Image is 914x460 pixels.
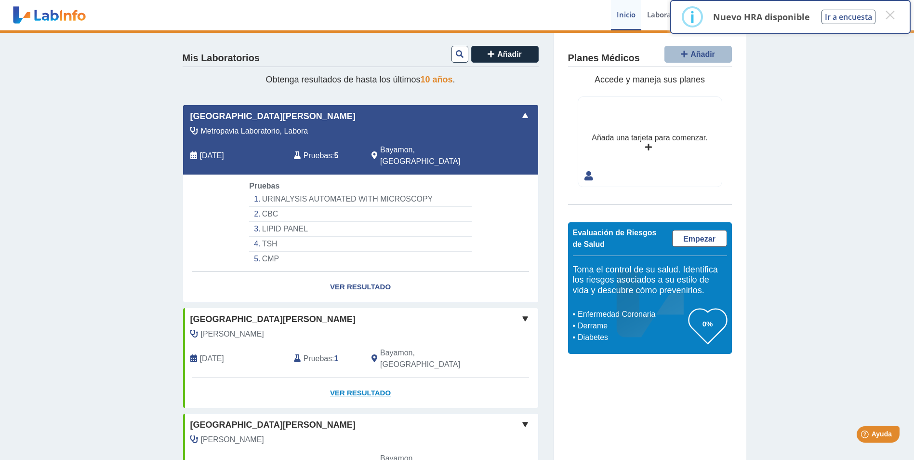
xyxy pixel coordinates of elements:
[183,378,538,408] a: Ver Resultado
[595,75,705,84] span: Accede y maneja sus planes
[190,313,356,326] span: [GEOGRAPHIC_DATA][PERSON_NAME]
[200,353,224,365] span: 2024-06-29
[265,75,455,84] span: Obtenga resultados de hasta los últimos .
[380,144,487,167] span: Bayamon, PR
[287,144,364,167] div: :
[334,151,339,160] b: 5
[821,10,875,24] button: Ir a encuesta
[249,192,471,207] li: URINALYSIS AUTOMATED WITH MICROSCOPY
[183,53,260,64] h4: Mis Laboratorios
[713,11,810,23] p: Nuevo HRA disponible
[575,332,689,343] li: Diabetes
[881,6,899,24] button: Close this dialog
[201,434,264,446] span: Encarnacion Marte, Roberto
[690,50,715,58] span: Añadir
[190,110,356,123] span: [GEOGRAPHIC_DATA][PERSON_NAME]
[249,222,471,237] li: LIPID PANEL
[304,353,332,365] span: Pruebas
[573,265,727,296] h5: Toma el control de su salud. Identifica los riesgos asociados a su estilo de vida y descubre cómo...
[664,46,732,63] button: Añadir
[828,422,903,449] iframe: Help widget launcher
[672,230,727,247] a: Empezar
[304,150,332,162] span: Pruebas
[201,328,264,340] span: Torres Marin, Natalia
[592,132,707,144] div: Añada una tarjeta para comenzar.
[471,46,539,63] button: Añadir
[575,309,689,320] li: Enfermedad Coronaria
[575,320,689,332] li: Derrame
[568,53,640,64] h4: Planes Médicos
[690,8,695,26] div: i
[249,207,471,222] li: CBC
[287,347,364,370] div: :
[200,150,224,162] span: 2025-09-26
[689,318,727,330] h3: 0%
[183,272,538,302] a: Ver Resultado
[190,419,356,432] span: [GEOGRAPHIC_DATA][PERSON_NAME]
[249,237,471,252] li: TSH
[249,252,471,266] li: CMP
[334,354,339,363] b: 1
[249,182,279,190] span: Pruebas
[421,75,453,84] span: 10 años
[683,235,715,243] span: Empezar
[380,347,487,370] span: Bayamon, PR
[497,50,522,58] span: Añadir
[201,125,308,137] span: Metropavia Laboratorio, Labora
[573,229,657,248] span: Evaluación de Riesgos de Salud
